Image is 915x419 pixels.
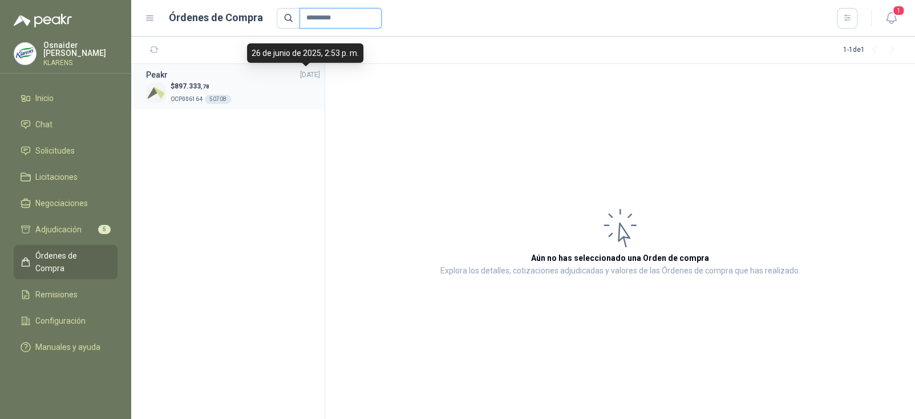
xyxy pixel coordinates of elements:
a: Manuales y ayuda [14,336,118,358]
a: Adjudicación5 [14,219,118,240]
span: Remisiones [35,288,78,301]
p: $ [171,81,231,92]
a: Configuración [14,310,118,332]
img: Company Logo [146,83,166,103]
img: Company Logo [14,43,36,65]
span: 897.333 [175,82,209,90]
img: Logo peakr [14,14,72,27]
span: [DATE] [300,70,320,80]
span: 1 [892,5,905,16]
h3: Aún no has seleccionado una Orden de compra [531,252,709,264]
span: Manuales y ayuda [35,341,100,353]
a: Peakr[DATE] Company Logo$897.333,78OCP00616450708 [146,69,320,104]
span: ,78 [201,83,209,90]
div: 26 de junio de 2025, 2:53 p. m. [247,43,363,63]
span: 5 [98,225,111,234]
a: Inicio [14,87,118,109]
span: OCP006164 [171,96,203,102]
p: KLARENS [43,59,118,66]
h3: Peakr [146,69,168,81]
span: Inicio [35,92,54,104]
a: Solicitudes [14,140,118,162]
span: Negociaciones [35,197,88,210]
a: Órdenes de Compra [14,245,118,279]
span: Órdenes de Compra [35,249,107,275]
a: Licitaciones [14,166,118,188]
span: Configuración [35,315,86,327]
p: Osnaider [PERSON_NAME] [43,41,118,57]
span: Solicitudes [35,144,75,157]
div: 50708 [205,95,231,104]
h1: Órdenes de Compra [169,10,263,26]
a: Remisiones [14,284,118,305]
span: Adjudicación [35,223,82,236]
span: Licitaciones [35,171,78,183]
span: Chat [35,118,52,131]
p: Explora los detalles, cotizaciones adjudicadas y valores de las Órdenes de compra que has realizado. [440,264,800,278]
a: Chat [14,114,118,135]
div: 1 - 1 de 1 [843,41,901,59]
a: Negociaciones [14,192,118,214]
button: 1 [881,8,901,29]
